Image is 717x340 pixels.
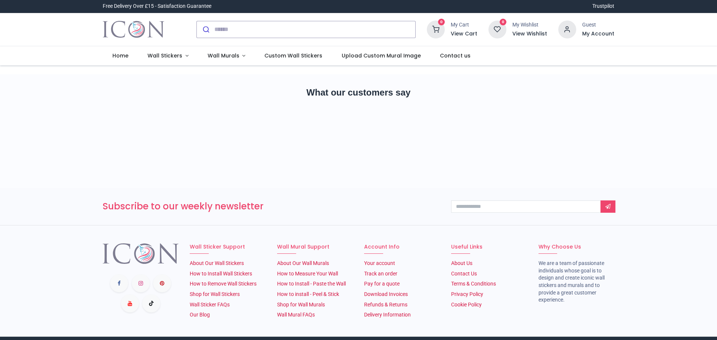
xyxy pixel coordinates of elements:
a: Privacy Policy [451,291,483,297]
iframe: Customer reviews powered by Trustpilot [103,112,614,164]
a: View Cart [451,30,477,38]
sup: 0 [438,19,445,26]
a: Track an order [364,271,397,277]
a: Contact Us [451,271,477,277]
a: About Us​ [451,260,472,266]
span: Wall Stickers [148,52,182,59]
a: How to Measure Your Wall [277,271,338,277]
a: Shop for Wall Stickers [190,291,240,297]
h6: Why Choose Us [538,243,614,251]
img: Icon Wall Stickers [103,19,164,40]
a: 0 [488,26,506,32]
h6: Wall Sticker Support [190,243,266,251]
span: Contact us [440,52,471,59]
a: Terms & Conditions [451,281,496,287]
sup: 0 [500,19,507,26]
div: My Wishlist [512,21,547,29]
a: Delivery Information [364,312,411,318]
span: Upload Custom Mural Image [342,52,421,59]
div: Guest [582,21,614,29]
a: Wall Sticker FAQs [190,302,230,308]
li: We are a team of passionate individuals whose goal is to design and create iconic wall stickers a... [538,260,614,304]
a: Pay for a quote [364,281,400,287]
a: How to Install Wall Stickers [190,271,252,277]
h6: Useful Links [451,243,527,251]
a: Refunds & Returns [364,302,407,308]
a: My Account [582,30,614,38]
a: How to install - Peel & Stick [277,291,339,297]
a: Wall Stickers [138,46,198,66]
h3: Subscribe to our weekly newsletter [103,200,440,213]
a: Your account [364,260,395,266]
a: Our Blog [190,312,210,318]
a: Shop for Wall Murals [277,302,325,308]
h2: What our customers say [103,86,614,99]
a: 0 [427,26,445,32]
a: Trustpilot [592,3,614,10]
a: Logo of Icon Wall Stickers [103,19,164,40]
a: About Our Wall Murals [277,260,329,266]
a: Cookie Policy [451,302,482,308]
a: Wall Murals [198,46,255,66]
a: How to Remove Wall Stickers [190,281,257,287]
span: Wall Murals [208,52,239,59]
h6: Wall Mural Support [277,243,353,251]
span: Custom Wall Stickers [264,52,322,59]
a: Wall Mural FAQs [277,312,315,318]
div: Free Delivery Over £15 - Satisfaction Guarantee [103,3,211,10]
h6: Account Info [364,243,440,251]
a: Download Invoices [364,291,408,297]
a: About Our Wall Stickers [190,260,244,266]
span: Home [112,52,128,59]
div: My Cart [451,21,477,29]
a: View Wishlist [512,30,547,38]
button: Submit [197,21,214,38]
a: How to Install - Paste the Wall [277,281,346,287]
